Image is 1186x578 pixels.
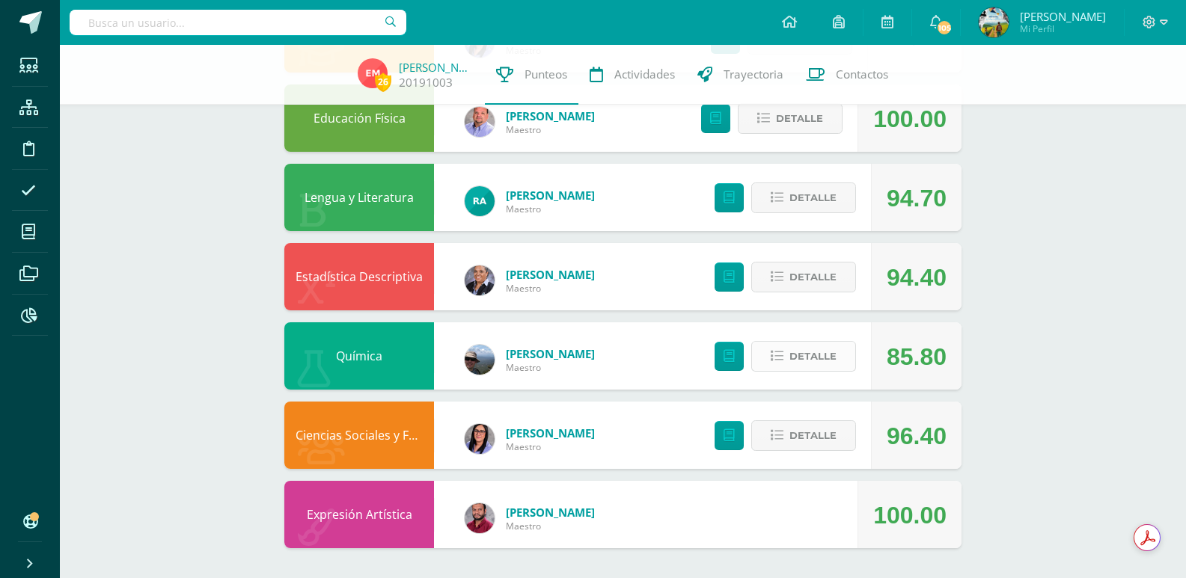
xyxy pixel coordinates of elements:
[506,188,595,203] a: [PERSON_NAME]
[358,58,388,88] img: 14f995ddd82c2220df408cabf221e9e0.png
[751,420,856,451] button: Detalle
[506,267,595,282] a: [PERSON_NAME]
[307,506,412,523] a: Expresión Artística
[686,45,795,105] a: Trayectoria
[70,10,406,35] input: Busca un usuario...
[305,189,414,206] a: Lengua y Literatura
[873,482,947,549] div: 100.00
[506,123,595,136] span: Maestro
[399,60,474,75] a: [PERSON_NAME]
[284,84,434,152] div: Educación Física
[465,265,495,295] img: 9e49cc04fe5cda7a3ba5b17913702b06.png
[789,263,837,291] span: Detalle
[789,422,837,449] span: Detalle
[751,182,856,213] button: Detalle
[751,262,856,292] button: Detalle
[284,164,434,231] div: Lengua y Literatura
[375,73,391,91] span: 26
[465,503,495,533] img: 5d51c81de9bbb3fffc4019618d736967.png
[506,108,595,123] a: [PERSON_NAME]
[506,282,595,295] span: Maestro
[314,110,406,126] a: Educación Física
[738,103,843,134] button: Detalle
[506,440,595,453] span: Maestro
[399,75,453,90] a: 20191003
[887,165,947,232] div: 94.70
[465,424,495,454] img: f299a6914324fd9fb9c4d26292297a76.png
[506,425,595,440] a: [PERSON_NAME]
[465,345,495,375] img: 5e952bed91828fffc449ceb1b345eddb.png
[465,186,495,216] img: d166cc6b6add042c8d443786a57c7763.png
[506,520,595,532] span: Maestro
[506,361,595,374] span: Maestro
[1020,9,1106,24] span: [PERSON_NAME]
[724,67,783,82] span: Trayectoria
[979,7,1009,37] img: 68dc05d322f312bf24d9602efa4c3a00.png
[873,85,947,153] div: 100.00
[465,107,495,137] img: 6c58b5a751619099581147680274b29f.png
[284,243,434,310] div: Estadística Descriptiva
[296,427,527,443] a: Ciencias Sociales y Formación Ciudadana
[776,105,823,132] span: Detalle
[485,45,578,105] a: Punteos
[789,184,837,212] span: Detalle
[336,348,382,364] a: Química
[284,481,434,548] div: Expresión Artística
[751,341,856,372] button: Detalle
[525,67,567,82] span: Punteos
[506,505,595,520] a: [PERSON_NAME]
[506,203,595,215] span: Maestro
[789,342,837,370] span: Detalle
[284,322,434,390] div: Química
[506,346,595,361] a: [PERSON_NAME]
[887,402,947,470] div: 96.40
[296,268,423,285] a: Estadística Descriptiva
[887,323,947,390] div: 85.80
[614,67,675,82] span: Actividades
[936,19,953,36] span: 105
[284,402,434,469] div: Ciencias Sociales y Formación Ciudadana
[578,45,686,105] a: Actividades
[795,45,899,105] a: Contactos
[1020,22,1106,35] span: Mi Perfil
[836,67,888,82] span: Contactos
[887,244,947,311] div: 94.40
